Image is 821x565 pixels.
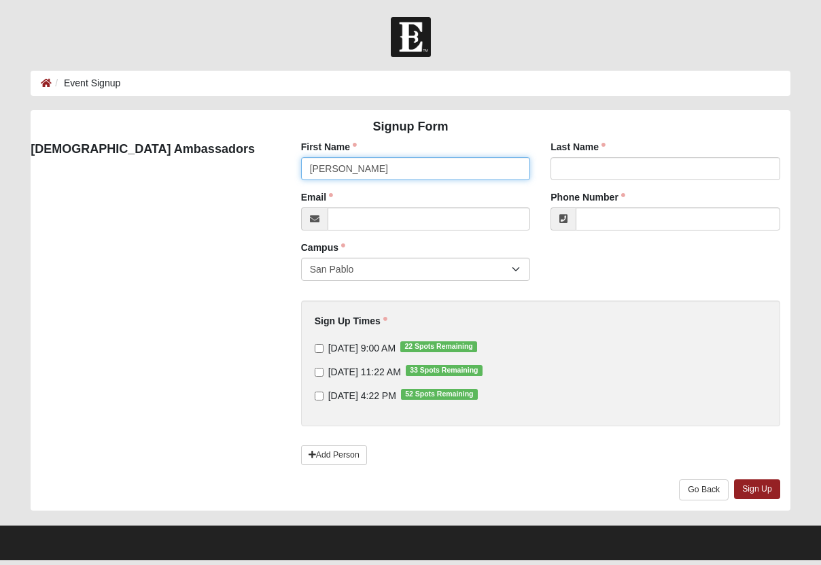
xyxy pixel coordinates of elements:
[301,241,345,254] label: Campus
[734,479,780,499] a: Sign Up
[328,390,396,401] span: [DATE] 4:22 PM
[551,190,625,204] label: Phone Number
[401,389,478,400] span: 52 Spots Remaining
[391,17,431,57] img: Church of Eleven22 Logo
[301,445,367,465] a: Add Person
[315,368,324,377] input: [DATE] 11:22 AM33 Spots Remaining
[52,76,120,90] li: Event Signup
[301,140,357,154] label: First Name
[328,366,401,377] span: [DATE] 11:22 AM
[406,365,483,376] span: 33 Spots Remaining
[328,343,396,354] span: [DATE] 9:00 AM
[301,190,333,204] label: Email
[400,341,477,352] span: 22 Spots Remaining
[31,120,790,135] h4: Signup Form
[315,392,324,400] input: [DATE] 4:22 PM52 Spots Remaining
[315,314,387,328] label: Sign Up Times
[31,142,255,156] strong: [DEMOGRAPHIC_DATA] Ambassadors
[315,344,324,353] input: [DATE] 9:00 AM22 Spots Remaining
[551,140,606,154] label: Last Name
[679,479,729,500] a: Go Back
